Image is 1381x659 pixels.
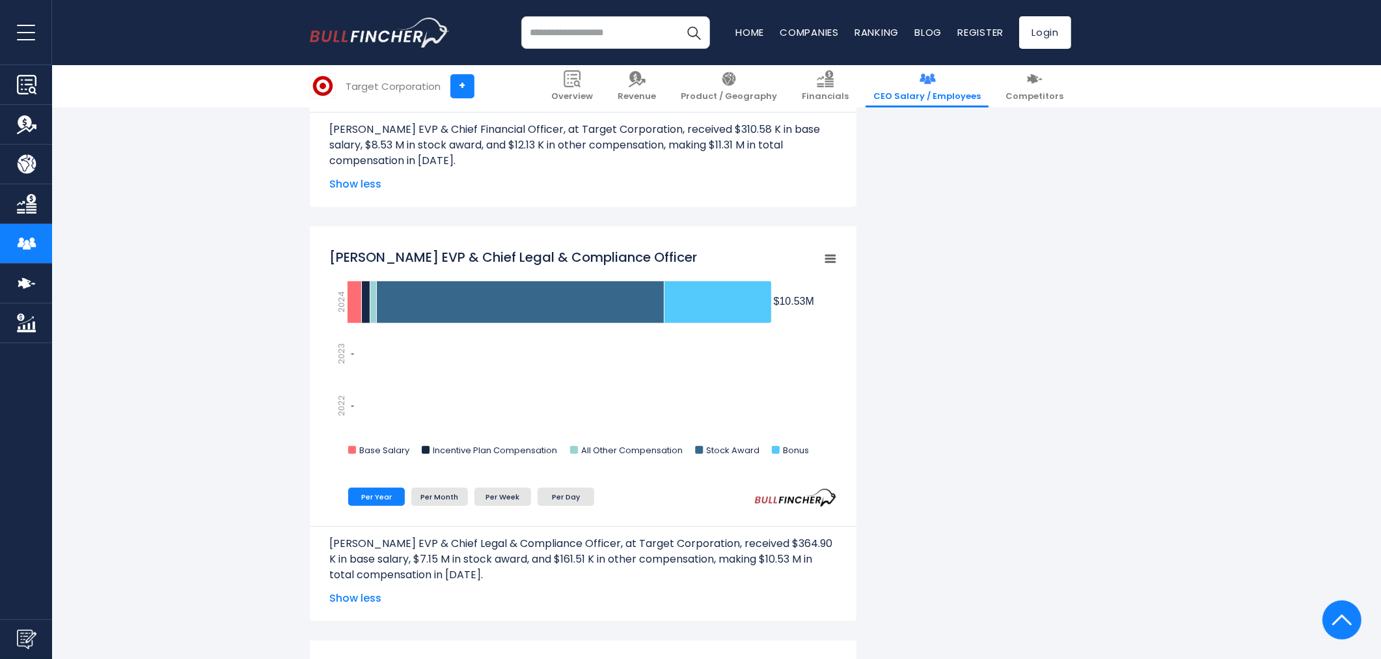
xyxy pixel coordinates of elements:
img: TGT logo [310,74,335,98]
span: Overview [551,91,593,102]
span: Revenue [618,91,656,102]
text: Base Salary [359,444,410,456]
a: Overview [543,65,601,107]
tspan: $10.53M [774,296,814,307]
span: Show less [329,176,837,192]
text: Incentive Plan Compensation [433,444,557,456]
text: Bonus [783,444,809,456]
li: Per Week [474,488,531,506]
a: Competitors [998,65,1071,107]
text: 2023 [335,343,348,364]
a: Blog [914,25,942,39]
button: Search [677,16,710,49]
a: + [450,74,474,98]
div: Target Corporation [346,79,441,94]
li: Per Day [538,488,594,506]
a: Companies [780,25,839,39]
p: [PERSON_NAME] EVP & Chief Financial Officer, at Target Corporation, received $310.58 K in base sa... [329,122,837,169]
a: Product / Geography [673,65,785,107]
p: [PERSON_NAME] EVP & Chief Legal & Compliance Officer, at Target Corporation, received $364.90 K i... [329,536,837,583]
a: Revenue [610,65,664,107]
a: Login [1019,16,1071,49]
span: Competitors [1005,91,1063,102]
img: bullfincher logo [310,18,450,48]
a: Financials [794,65,856,107]
span: Financials [802,91,849,102]
text: 2022 [335,395,348,416]
a: Go to homepage [310,18,450,48]
a: Home [735,25,764,39]
tspan: [PERSON_NAME] EVP & Chief Legal & Compliance Officer [329,248,697,266]
text: All Other Compensation [581,444,683,456]
text: Stock Award [706,444,759,456]
span: Show less [329,591,837,606]
a: CEO Salary / Employees [866,65,989,107]
text: - [351,348,354,359]
a: Ranking [855,25,899,39]
text: 2024 [335,292,348,313]
span: Product / Geography [681,91,777,102]
li: Per Year [348,488,405,506]
a: Register [957,25,1004,39]
span: CEO Salary / Employees [873,91,981,102]
svg: Amy Tu EVP & Chief Legal & Compliance Officer [329,242,837,470]
li: Per Month [411,488,468,506]
text: - [351,400,354,411]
